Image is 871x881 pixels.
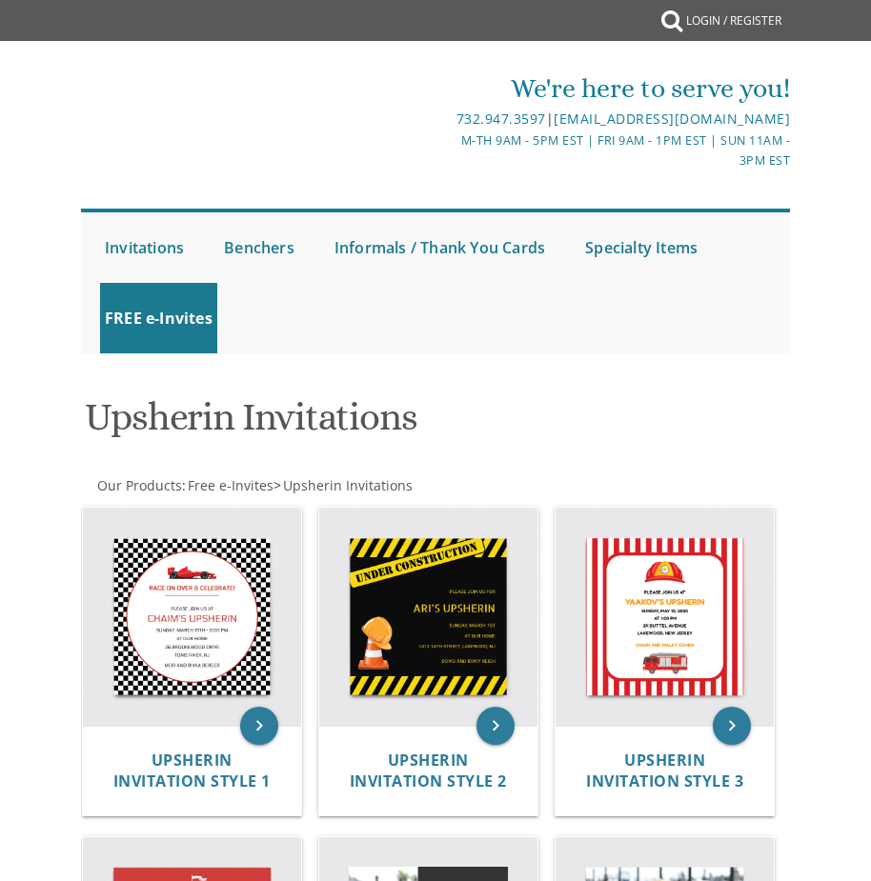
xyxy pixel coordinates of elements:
a: Specialty Items [580,212,702,283]
a: FREE e-Invites [100,283,217,353]
a: Invitations [100,212,189,283]
a: keyboard_arrow_right [476,707,515,745]
a: [EMAIL_ADDRESS][DOMAIN_NAME] [554,110,790,128]
span: Free e-Invites [188,476,273,494]
a: Upsherin Invitation Style 3 [586,751,743,791]
div: : [81,476,790,495]
span: Upsherin Invitation Style 3 [586,750,743,792]
a: 732.947.3597 [456,110,546,128]
img: Upsherin Invitation Style 1 [83,508,300,725]
a: Benchers [219,212,299,283]
a: Our Products [95,476,182,494]
a: Free e-Invites [186,476,273,494]
a: Upsherin Invitation Style 1 [113,751,271,791]
a: keyboard_arrow_right [713,707,751,745]
div: We're here to serve you! [436,70,790,108]
img: Upsherin Invitation Style 2 [319,508,537,725]
span: Upsherin Invitation Style 2 [350,750,507,792]
img: Upsherin Invitation Style 3 [556,508,773,725]
span: Upsherin Invitation Style 1 [113,750,271,792]
div: M-Th 9am - 5pm EST | Fri 9am - 1pm EST | Sun 11am - 3pm EST [436,130,790,171]
span: > [273,476,413,494]
div: | [436,108,790,130]
a: Upsherin Invitation Style 2 [350,751,507,791]
h1: Upsherin Invitations [85,396,785,452]
span: Upsherin Invitations [283,476,413,494]
a: Informals / Thank You Cards [330,212,550,283]
a: Upsherin Invitations [281,476,413,494]
a: keyboard_arrow_right [240,707,278,745]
